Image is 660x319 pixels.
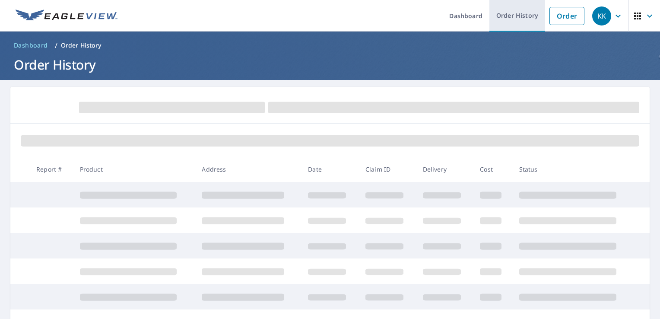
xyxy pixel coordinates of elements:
[73,156,195,182] th: Product
[301,156,359,182] th: Date
[10,56,650,73] h1: Order History
[10,38,650,52] nav: breadcrumb
[195,156,301,182] th: Address
[416,156,473,182] th: Delivery
[16,10,117,22] img: EV Logo
[549,7,584,25] a: Order
[55,40,57,51] li: /
[61,41,102,50] p: Order History
[14,41,48,50] span: Dashboard
[359,156,416,182] th: Claim ID
[512,156,635,182] th: Status
[473,156,512,182] th: Cost
[29,156,73,182] th: Report #
[10,38,51,52] a: Dashboard
[592,6,611,26] div: KK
